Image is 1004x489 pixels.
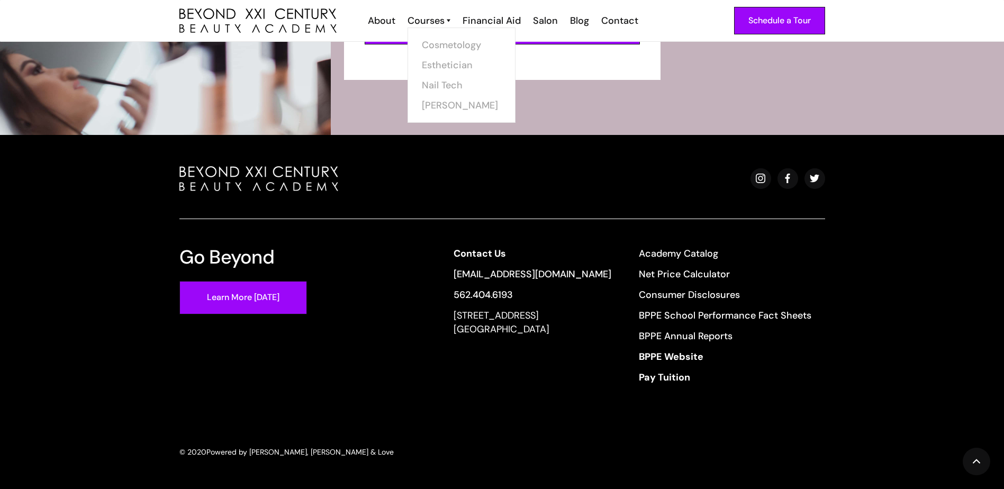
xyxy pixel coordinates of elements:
[179,8,337,33] a: home
[454,309,611,336] div: [STREET_ADDRESS] [GEOGRAPHIC_DATA]
[422,35,501,55] a: Cosmetology
[639,329,811,343] a: BPPE Annual Reports
[454,288,611,302] a: 562.404.6193
[456,14,526,28] a: Financial Aid
[206,446,394,458] div: Powered by [PERSON_NAME], [PERSON_NAME] & Love
[179,247,275,267] h3: Go Beyond
[639,309,811,322] a: BPPE School Performance Fact Sheets
[639,247,811,260] a: Academy Catalog
[639,350,811,364] a: BPPE Website
[639,288,811,302] a: Consumer Disclosures
[526,14,563,28] a: Salon
[748,14,811,28] div: Schedule a Tour
[422,75,501,95] a: Nail Tech
[422,95,501,115] a: [PERSON_NAME]
[368,14,395,28] div: About
[408,14,450,28] a: Courses
[639,370,811,384] a: Pay Tuition
[533,14,558,28] div: Salon
[463,14,521,28] div: Financial Aid
[639,350,703,363] strong: BPPE Website
[639,371,690,384] strong: Pay Tuition
[361,14,401,28] a: About
[408,28,515,123] nav: Courses
[601,14,638,28] div: Contact
[454,247,506,260] strong: Contact Us
[454,267,611,281] a: [EMAIL_ADDRESS][DOMAIN_NAME]
[179,8,337,33] img: beyond 21st century beauty academy logo
[408,14,445,28] div: Courses
[179,281,307,314] a: Learn More [DATE]
[179,446,206,458] div: © 2020
[454,247,611,260] a: Contact Us
[734,7,825,34] a: Schedule a Tour
[570,14,589,28] div: Blog
[594,14,644,28] a: Contact
[179,166,338,191] img: beyond beauty logo
[563,14,594,28] a: Blog
[422,55,501,75] a: Esthetician
[639,267,811,281] a: Net Price Calculator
